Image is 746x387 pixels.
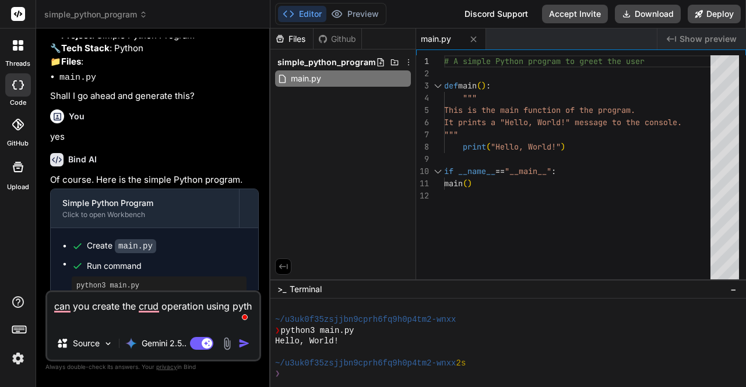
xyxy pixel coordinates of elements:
h6: You [69,111,85,122]
span: main [444,178,463,189]
span: "__main__" [505,166,551,176]
span: main.py [290,72,322,86]
p: Shall I go ahead and generate this? [50,90,259,103]
div: Discord Support [458,5,535,23]
p: Always double-check its answers. Your in Bind [45,361,261,372]
span: ( [486,141,491,152]
div: 2 [416,68,429,80]
label: code [10,98,26,108]
span: ) [467,178,472,189]
span: − [730,283,737,295]
span: simple_python_program [44,9,147,20]
button: Preview [326,6,383,22]
div: 6 [416,116,429,129]
span: """ [444,129,458,140]
span: Run command [87,260,247,272]
p: Of course. Here is the simple Python program. [50,173,259,187]
div: 11 [416,177,429,190]
span: "Hello, World!" [491,141,561,152]
div: Create [87,240,156,252]
span: >_ [277,283,286,295]
label: threads [5,59,30,69]
div: Simple Python Program [62,197,227,209]
span: Hello, World! [275,336,339,347]
textarea: To enrich screen reader interactions, please activate Accessibility in Grammarly extension settings [47,292,259,327]
code: main.py [59,73,96,83]
span: : [486,80,491,91]
div: 5 [416,104,429,116]
button: − [728,280,739,299]
div: 4 [416,92,429,104]
img: icon [238,338,250,349]
span: Terminal [290,283,322,295]
span: == [495,166,505,176]
span: 2s [456,358,466,369]
button: Editor [278,6,326,22]
label: GitHub [7,139,29,148]
span: def [444,80,458,91]
span: ❯ [275,368,281,379]
div: 1 [416,55,429,68]
span: ~/u3uk0f35zsjjbn9cprh6fq9h0p4tm2-wnxx [275,314,456,325]
span: It prints a "Hello, World!" message to the con [444,117,659,127]
pre: python3 main.py [76,281,242,290]
h6: Bind AI [68,154,97,165]
span: main [458,80,477,91]
p: 🔹 : Simple Python Program 🔧 : Python 📁 : [50,29,259,69]
span: __name__ [458,166,495,176]
p: yes [50,130,259,144]
span: ) [561,141,565,152]
code: main.py [115,239,156,253]
label: Upload [7,182,29,192]
div: Click to collapse the range. [430,80,445,92]
span: privacy [156,363,177,370]
div: Click to open Workbench [62,210,227,219]
strong: Project [61,30,92,41]
span: ( [463,178,467,189]
img: settings [8,349,28,368]
span: Show preview [680,33,737,45]
button: Deploy [688,5,741,23]
img: attachment [220,337,234,350]
div: 9 [416,153,429,165]
span: if [444,166,453,176]
img: Gemini 2.5 Pro [125,338,137,349]
span: main.py [421,33,451,45]
span: simple_python_program [277,56,376,68]
img: Pick Models [103,339,113,349]
div: 8 [416,141,429,153]
button: Accept Invite [542,5,608,23]
strong: Files [61,56,81,67]
span: print [463,141,486,152]
div: 12 [416,190,429,202]
span: ( [477,80,481,91]
div: 10 [416,165,429,177]
span: : [551,166,556,176]
strong: Tech Stack [61,42,110,54]
span: ❯ [275,325,281,336]
p: Source [73,338,100,349]
p: Gemini 2.5.. [142,338,186,349]
div: Click to collapse the range. [430,165,445,177]
button: Download [615,5,681,23]
span: sole. [659,117,682,127]
div: Files [270,33,313,45]
div: Github [314,33,361,45]
span: ) [481,80,486,91]
button: Simple Python ProgramClick to open Workbench [51,189,239,228]
span: # A simple Python program to greet the user [444,56,645,66]
span: ~/u3uk0f35zsjjbn9cprh6fq9h0p4tm2-wnxx [275,358,456,369]
span: This is the main function of the program. [444,105,635,115]
span: """ [463,93,477,103]
div: 7 [416,129,429,141]
div: 3 [416,80,429,92]
span: python3 main.py [281,325,354,336]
